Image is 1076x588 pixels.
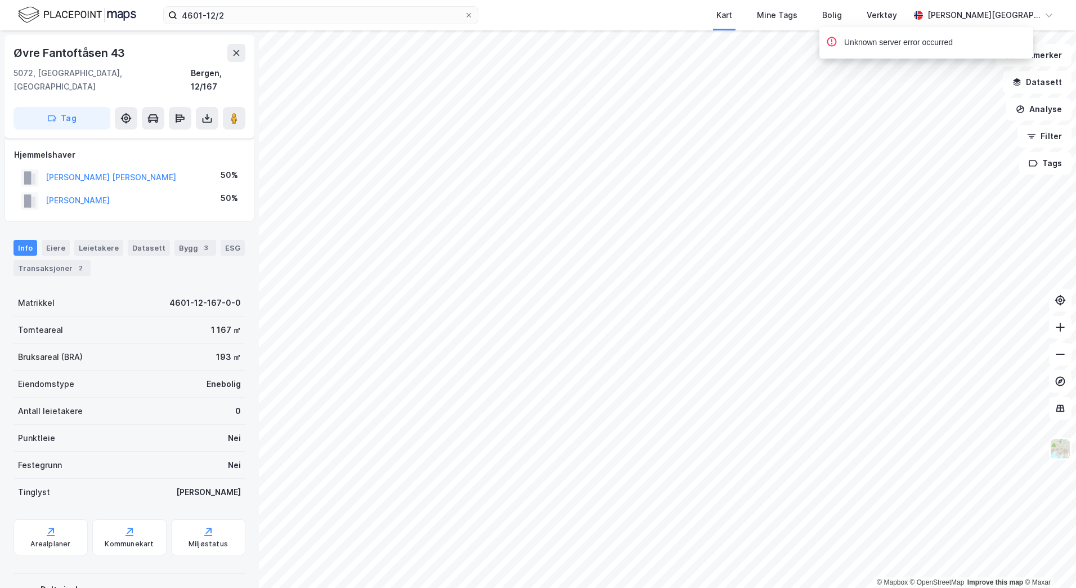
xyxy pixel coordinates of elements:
div: Bergen, 12/167 [191,66,245,93]
img: Z [1050,438,1071,460]
div: Verktøy [867,8,897,22]
div: 50% [221,168,238,182]
div: Kommunekart [105,540,154,549]
button: Tags [1019,152,1071,175]
div: Eiendomstype [18,377,74,391]
div: Eiere [42,240,70,256]
div: Enebolig [207,377,241,391]
div: 2 [75,262,86,274]
div: Arealplaner [30,540,70,549]
div: Bolig [822,8,842,22]
div: Kart [716,8,732,22]
div: Unknown server error occurred [844,36,953,50]
div: Bygg [174,240,216,256]
div: 4601-12-167-0-0 [169,296,241,310]
div: Leietakere [74,240,123,256]
button: Tag [14,107,110,130]
input: Søk på adresse, matrikkel, gårdeiere, leietakere eller personer [177,7,464,24]
div: [PERSON_NAME] [176,485,241,499]
div: Festegrunn [18,458,62,472]
div: Kontrollprogram for chat [1020,534,1076,588]
div: Tomteareal [18,323,63,337]
div: Matrikkel [18,296,55,310]
div: 1 167 ㎡ [211,323,241,337]
div: Miljøstatus [189,540,228,549]
div: [PERSON_NAME][GEOGRAPHIC_DATA] [927,8,1040,22]
div: ESG [221,240,245,256]
button: Datasett [1003,71,1071,93]
a: Improve this map [967,578,1023,586]
div: 0 [235,404,241,418]
div: Antall leietakere [18,404,83,418]
div: 3 [200,242,212,253]
div: Transaksjoner [14,260,91,276]
div: Tinglyst [18,485,50,499]
div: Info [14,240,37,256]
div: Datasett [128,240,170,256]
div: 50% [221,191,238,205]
button: Filter [1017,125,1071,148]
div: Nei [228,431,241,445]
div: Nei [228,458,241,472]
img: logo.f888ab2527a4732fd821a326f86c7f29.svg [18,5,136,25]
div: Hjemmelshaver [14,148,245,162]
div: Bruksareal (BRA) [18,350,83,364]
div: Øvre Fantoftåsen 43 [14,44,127,62]
iframe: Chat Widget [1020,534,1076,588]
div: 5072, [GEOGRAPHIC_DATA], [GEOGRAPHIC_DATA] [14,66,191,93]
div: Punktleie [18,431,55,445]
a: Mapbox [877,578,908,586]
button: Analyse [1006,98,1071,121]
a: OpenStreetMap [910,578,965,586]
div: Mine Tags [757,8,797,22]
div: 193 ㎡ [216,350,241,364]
